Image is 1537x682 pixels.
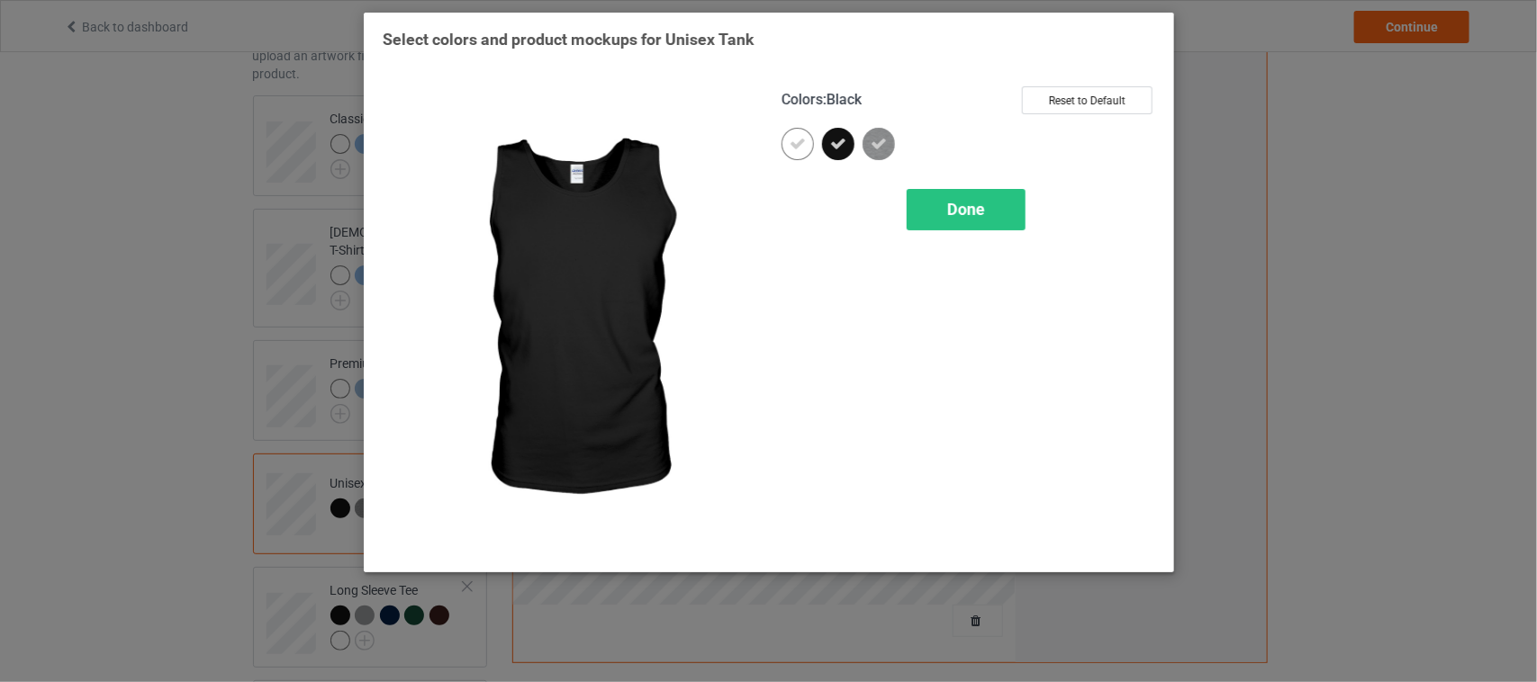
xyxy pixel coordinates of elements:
span: Select colors and product mockups for Unisex Tank [383,30,755,49]
img: regular.jpg [383,86,756,553]
img: heather_texture.png [863,128,895,160]
span: Colors [782,91,823,108]
button: Reset to Default [1022,86,1153,114]
span: Black [827,91,862,108]
h4: : [782,91,862,110]
span: Done [947,200,985,219]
